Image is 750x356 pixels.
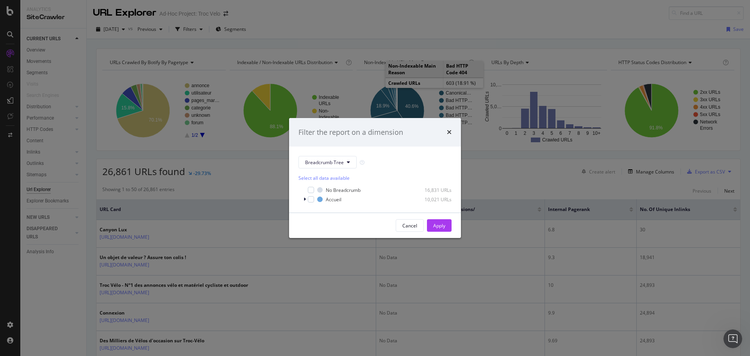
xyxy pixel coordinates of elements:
div: 16,831 URLs [413,187,452,193]
iframe: Intercom live chat [723,329,742,348]
div: 10,021 URLs [413,196,452,203]
div: Accueil [326,196,341,203]
div: Apply [433,222,445,229]
button: Apply [427,219,452,232]
span: Breadcrumb Tree [305,159,344,166]
div: modal [289,118,461,238]
div: Cancel [402,222,417,229]
div: No Breadcrumb [326,187,361,193]
button: Breadcrumb Tree [298,156,357,168]
div: Select all data available [298,175,452,181]
div: times [447,127,452,138]
div: Filter the report on a dimension [298,127,403,138]
button: Cancel [396,219,424,232]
